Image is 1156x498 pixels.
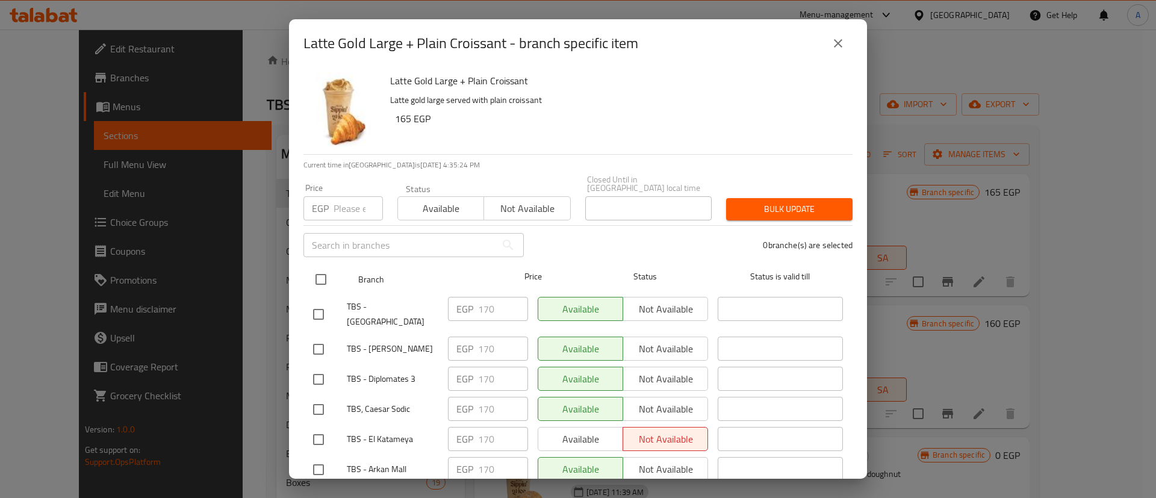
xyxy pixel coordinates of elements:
[347,432,438,447] span: TBS - El Katameya
[583,269,708,284] span: Status
[478,337,528,361] input: Please enter price
[347,402,438,417] span: TBS, Caesar Sodic
[347,372,438,387] span: TBS - Diplomates 3
[478,427,528,451] input: Please enter price
[483,196,570,220] button: Not available
[456,372,473,386] p: EGP
[763,239,853,251] p: 0 branche(s) are selected
[390,93,843,108] p: Latte gold large served with plain croissant
[478,367,528,391] input: Please enter price
[390,72,843,89] h6: Latte Gold Large + Plain Croissant
[303,72,381,149] img: Latte Gold Large + Plain Croissant
[478,457,528,481] input: Please enter price
[736,202,843,217] span: Bulk update
[312,201,329,216] p: EGP
[358,272,483,287] span: Branch
[493,269,573,284] span: Price
[718,269,843,284] span: Status is valid till
[347,462,438,477] span: TBS - Arkan Mall
[403,200,479,217] span: Available
[303,233,496,257] input: Search in branches
[347,341,438,356] span: TBS - [PERSON_NAME]
[456,432,473,446] p: EGP
[456,341,473,356] p: EGP
[456,462,473,476] p: EGP
[726,198,853,220] button: Bulk update
[347,299,438,329] span: TBS - [GEOGRAPHIC_DATA]
[303,34,638,53] h2: Latte Gold Large + Plain Croissant - branch specific item
[478,397,528,421] input: Please enter price
[456,402,473,416] p: EGP
[456,302,473,316] p: EGP
[489,200,565,217] span: Not available
[824,29,853,58] button: close
[397,196,484,220] button: Available
[334,196,383,220] input: Please enter price
[395,110,843,127] h6: 165 EGP
[303,160,853,170] p: Current time in [GEOGRAPHIC_DATA] is [DATE] 4:35:24 PM
[478,297,528,321] input: Please enter price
